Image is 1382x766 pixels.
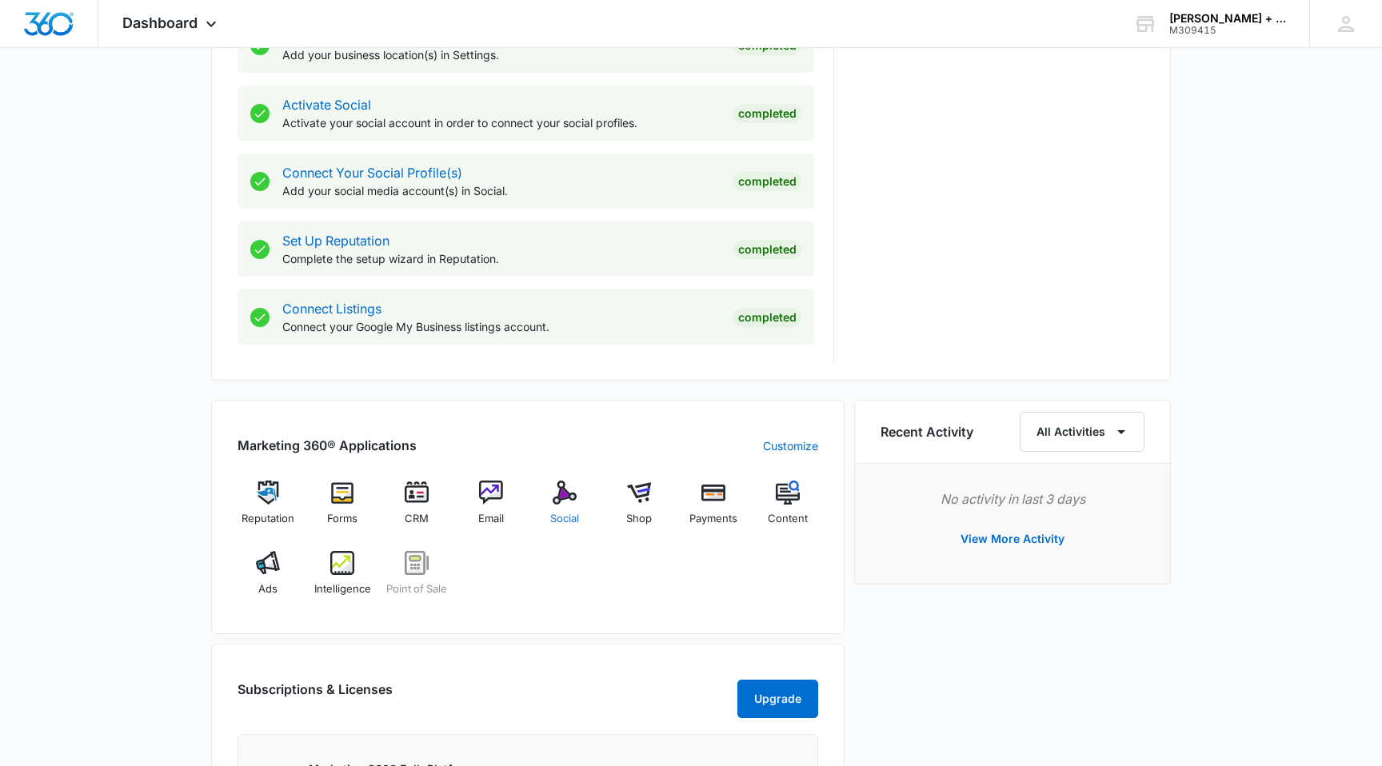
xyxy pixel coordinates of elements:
span: Reputation [242,511,294,527]
p: Connect your Google My Business listings account. [282,318,721,335]
a: Content [757,481,818,538]
span: Social [550,511,579,527]
a: Set Up Reputation [282,233,389,249]
p: Add your business location(s) in Settings. [282,46,721,63]
span: Content [768,511,808,527]
div: Completed [733,308,801,327]
button: All Activities [1020,412,1144,452]
div: account id [1169,25,1286,36]
a: Ads [238,551,299,608]
button: Upgrade [737,680,818,718]
div: Completed [733,104,801,123]
a: Activate Social [282,97,371,113]
button: View More Activity [945,520,1080,558]
div: Completed [733,172,801,191]
span: Shop [626,511,652,527]
a: Reputation [238,481,299,538]
span: Forms [327,511,357,527]
span: Dashboard [122,14,198,31]
span: Payments [689,511,737,527]
a: Email [460,481,521,538]
a: Forms [312,481,373,538]
p: No activity in last 3 days [881,489,1144,509]
a: Point of Sale [386,551,448,608]
h2: Marketing 360® Applications [238,436,417,455]
a: Shop [609,481,670,538]
div: account name [1169,12,1286,25]
span: CRM [405,511,429,527]
p: Activate your social account in order to connect your social profiles. [282,114,721,131]
p: Add your social media account(s) in Social. [282,182,721,199]
span: Intelligence [314,581,371,597]
a: Intelligence [312,551,373,608]
a: Social [534,481,596,538]
a: Connect Your Social Profile(s) [282,165,462,181]
a: Payments [683,481,745,538]
h2: Subscriptions & Licenses [238,680,393,712]
div: Completed [733,240,801,259]
p: Complete the setup wizard in Reputation. [282,250,721,267]
h6: Recent Activity [881,422,973,441]
a: Customize [763,437,818,454]
span: Ads [258,581,278,597]
span: Point of Sale [386,581,447,597]
a: CRM [386,481,448,538]
a: Connect Listings [282,301,381,317]
span: Email [478,511,504,527]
